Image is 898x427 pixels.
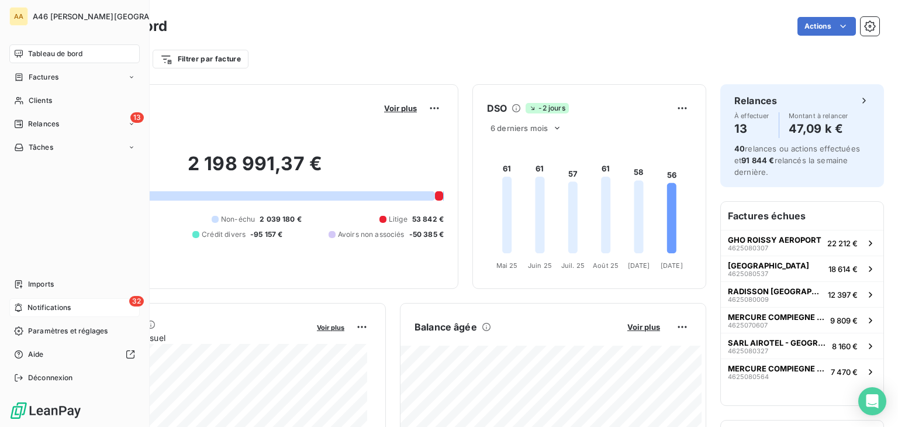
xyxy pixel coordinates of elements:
[627,322,660,332] span: Voir plus
[384,104,417,113] span: Voir plus
[661,261,683,270] tspan: [DATE]
[28,373,73,383] span: Déconnexion
[734,119,769,138] h4: 13
[338,229,405,240] span: Avoirs non associés
[828,290,858,299] span: 12 397 €
[741,156,774,165] span: 91 844 €
[415,320,477,334] h6: Balance âgée
[721,333,883,359] button: SARL AIROTEL - GEOGRAPHOTEL46250803278 160 €
[250,229,282,240] span: -95 157 €
[797,17,856,36] button: Actions
[409,229,444,240] span: -50 385 €
[487,101,507,115] h6: DSO
[858,387,886,415] div: Open Intercom Messenger
[728,261,809,270] span: [GEOGRAPHIC_DATA]
[389,214,407,225] span: Litige
[789,119,848,138] h4: 47,09 k €
[728,312,826,322] span: MERCURE COMPIEGNE - STGHC
[129,296,144,307] span: 32
[9,345,140,364] a: Aide
[33,12,194,21] span: A46 [PERSON_NAME][GEOGRAPHIC_DATA]
[381,103,420,113] button: Voir plus
[491,123,548,133] span: 6 derniers mois
[721,230,883,256] button: GHO ROISSY AEROPORT462508030722 212 €
[728,347,768,354] span: 4625080327
[830,316,858,325] span: 9 809 €
[734,144,745,153] span: 40
[28,326,108,336] span: Paramètres et réglages
[728,296,769,303] span: 4625080009
[721,359,883,384] button: MERCURE COMPIEGNE - STGHC46250805647 470 €
[313,322,348,332] button: Voir plus
[260,214,302,225] span: 2 039 180 €
[734,144,860,177] span: relances ou actions effectuées et relancés la semaine dernière.
[29,72,58,82] span: Factures
[66,152,444,187] h2: 2 198 991,37 €
[728,322,768,329] span: 4625070607
[29,142,53,153] span: Tâches
[9,401,82,420] img: Logo LeanPay
[734,94,777,108] h6: Relances
[202,229,246,240] span: Crédit divers
[827,239,858,248] span: 22 212 €
[831,367,858,377] span: 7 470 €
[28,49,82,59] span: Tableau de bord
[734,112,769,119] span: À effectuer
[728,364,826,373] span: MERCURE COMPIEGNE - STGHC
[832,342,858,351] span: 8 160 €
[728,245,768,252] span: 4625080307
[28,279,54,290] span: Imports
[721,256,883,281] button: [GEOGRAPHIC_DATA]462508053718 614 €
[528,261,552,270] tspan: Juin 25
[728,338,827,347] span: SARL AIROTEL - GEOGRAPHOTEL
[526,103,568,113] span: -2 jours
[9,7,28,26] div: AA
[721,307,883,333] button: MERCURE COMPIEGNE - STGHC46250706079 809 €
[130,112,144,123] span: 13
[496,261,518,270] tspan: Mai 25
[317,323,344,332] span: Voir plus
[721,202,883,230] h6: Factures échues
[29,95,52,106] span: Clients
[28,119,59,129] span: Relances
[412,214,444,225] span: 53 842 €
[27,302,71,313] span: Notifications
[789,112,848,119] span: Montant à relancer
[593,261,619,270] tspan: Août 25
[721,281,883,307] button: RADISSON [GEOGRAPHIC_DATA] LE BOURGET462508000912 397 €
[153,50,248,68] button: Filtrer par facture
[28,349,44,360] span: Aide
[66,332,309,344] span: Chiffre d'affaires mensuel
[628,261,650,270] tspan: [DATE]
[221,214,255,225] span: Non-échu
[728,270,768,277] span: 4625080537
[828,264,858,274] span: 18 614 €
[728,235,821,245] span: GHO ROISSY AEROPORT
[728,287,823,296] span: RADISSON [GEOGRAPHIC_DATA] LE BOURGET
[728,373,769,380] span: 4625080564
[561,261,585,270] tspan: Juil. 25
[624,322,664,332] button: Voir plus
